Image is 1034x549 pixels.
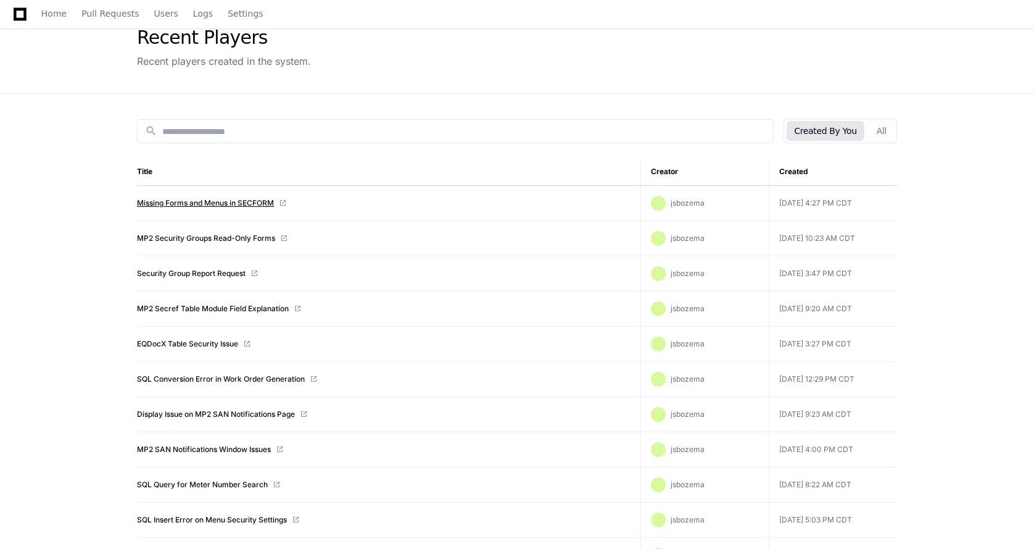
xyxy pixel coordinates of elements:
[137,374,305,384] a: SQL Conversion Error in Work Order Generation
[769,397,897,432] td: [DATE] 9:23 AM CDT
[137,445,271,455] a: MP2 SAN Notifications Window Issues
[769,221,897,256] td: [DATE] 10:23 AM CDT
[145,125,157,137] mat-icon: search
[671,409,705,419] span: jsbozema
[769,291,897,327] td: [DATE] 9:20 AM CDT
[154,10,178,17] span: Users
[769,432,897,467] td: [DATE] 4:00 PM CDT
[137,515,287,525] a: SQL Insert Error on Menu Security Settings
[671,374,705,383] span: jsbozema
[769,327,897,362] td: [DATE] 3:27 PM CDT
[787,121,864,141] button: Created By You
[869,121,894,141] button: All
[137,304,289,314] a: MP2 Secref Table Module Field Explanation
[671,515,705,524] span: jsbozema
[81,10,139,17] span: Pull Requests
[769,186,897,221] td: [DATE] 4:27 PM CDT
[769,256,897,291] td: [DATE] 3:47 PM CDT
[41,10,67,17] span: Home
[137,233,275,243] a: MP2 Security Groups Read-Only Forms
[137,198,274,208] a: Missing Forms and Menus in SECFORM
[640,158,769,186] th: Creator
[671,233,705,243] span: jsbozema
[671,198,705,207] span: jsbozema
[137,409,295,419] a: Display Issue on MP2 SAN Notifications Page
[769,503,897,538] td: [DATE] 5:03 PM CDT
[228,10,263,17] span: Settings
[193,10,213,17] span: Logs
[671,480,705,489] span: jsbozema
[137,54,311,69] div: Recent players created in the system.
[137,480,268,490] a: SQL Query for Meter Number Search
[769,467,897,503] td: [DATE] 8:22 AM CDT
[671,339,705,348] span: jsbozema
[671,269,705,278] span: jsbozema
[137,158,640,186] th: Title
[137,269,246,279] a: Security Group Report Request
[769,362,897,397] td: [DATE] 12:29 PM CDT
[137,27,311,49] div: Recent Players
[769,158,897,186] th: Created
[671,304,705,313] span: jsbozema
[671,445,705,454] span: jsbozema
[137,339,238,349] a: EQDocX Table Security Issue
